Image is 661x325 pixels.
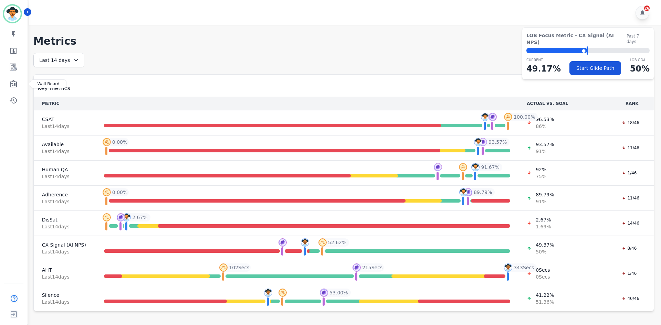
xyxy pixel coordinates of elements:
button: Start Glide Path [569,61,621,75]
span: 91.67 % [481,164,499,171]
img: Bordered avatar [4,6,21,22]
span: 0 Secs [536,267,550,273]
span: 91 % [536,148,554,155]
span: 89.79 % [536,191,554,198]
span: 86 % [536,123,554,130]
span: DisSat [42,216,87,223]
span: Last 14 day s [42,223,87,230]
p: 50 % [630,63,650,75]
h1: Metrics [33,35,654,47]
div: 11/46 [618,195,643,202]
span: Human QA [42,166,87,173]
span: Last 14 day s [42,173,87,180]
span: AHT [42,267,87,273]
div: 1/46 [618,270,640,277]
span: Available [42,141,87,148]
span: 41.22 % [536,292,554,299]
span: Key metrics [38,84,70,93]
div: 26 [644,6,650,11]
span: Last 14 day s [42,299,87,305]
span: CSAT [42,116,87,123]
div: 8/46 [618,245,640,252]
span: 102 Secs [229,264,249,271]
span: Last 14 day s [42,148,87,155]
span: LOB Focus Metric - CX Signal (AI NPS) [526,32,627,46]
img: profile-pic [279,238,287,247]
img: profile-pic [459,188,468,196]
span: 52.62 % [328,239,346,246]
span: Past 7 days [627,33,650,44]
p: LOB Goal [630,57,650,63]
img: profile-pic [471,163,480,171]
img: profile-pic [103,213,111,221]
span: Silence [42,292,87,299]
img: profile-pic [353,263,361,272]
span: Adherence [42,191,87,198]
div: Last 14 days [33,53,84,67]
span: 0.00 % [112,189,127,196]
span: 91 % [536,198,554,205]
span: 1.69 % [536,223,551,230]
img: profile-pic [504,263,512,272]
span: CX Signal (AI NPS) [42,241,87,248]
img: profile-pic [481,113,489,121]
img: profile-pic [318,238,327,247]
img: profile-pic [301,238,309,247]
span: 2.67 % [536,216,551,223]
span: 2.67 % [132,214,147,221]
div: 40/46 [618,295,643,302]
span: Last 14 day s [42,123,87,130]
th: RANK [610,97,654,110]
span: 215 Secs [362,264,382,271]
img: profile-pic [123,213,131,221]
span: 50 % [536,248,554,255]
img: profile-pic [464,188,472,196]
div: 11/46 [618,144,643,151]
span: Last 14 day s [42,273,87,280]
span: 92 % [536,166,546,173]
img: profile-pic [459,163,467,171]
span: 93.57 % [489,139,507,145]
img: profile-pic [479,138,487,146]
div: ⬤ [526,48,587,53]
img: profile-pic [434,163,442,171]
p: 49.17 % [526,63,561,75]
th: METRIC [34,97,96,110]
div: 18/46 [618,119,643,126]
div: 1/46 [618,170,640,176]
img: profile-pic [219,263,228,272]
img: profile-pic [117,213,125,221]
span: 51.36 % [536,299,554,305]
img: profile-pic [320,289,328,297]
img: profile-pic [103,138,111,146]
span: 75 % [536,173,546,180]
span: 100.00 % [514,113,535,120]
span: 89.79 % [474,189,492,196]
img: profile-pic [279,289,287,297]
span: 0 Secs [536,273,550,280]
span: 0.00 % [112,139,127,145]
span: 53.00 % [329,289,348,296]
span: Last 14 day s [42,248,87,255]
span: Last 14 day s [42,198,87,205]
span: 49.37 % [536,241,554,248]
p: CURRENT [526,57,561,63]
img: profile-pic [489,113,497,121]
img: profile-pic [103,188,111,196]
span: 343 Secs [514,264,534,271]
span: 96.53 % [536,116,554,123]
span: 93.57 % [536,141,554,148]
img: profile-pic [264,289,272,297]
img: profile-pic [504,113,512,121]
img: profile-pic [474,138,482,146]
th: ACTUAL VS. GOAL [518,97,610,110]
div: 14/46 [618,220,643,227]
